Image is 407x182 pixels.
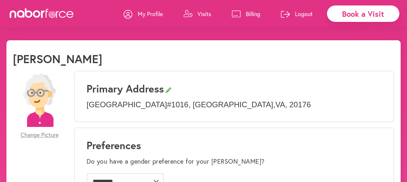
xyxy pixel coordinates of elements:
[13,74,66,127] img: efc20bcf08b0dac87679abea64c1faab.png
[87,82,382,95] h3: Primary Address
[13,52,102,66] h1: [PERSON_NAME]
[21,131,59,139] span: Change Picture
[327,5,399,22] div: Book a Visit
[138,10,163,18] p: My Profile
[87,100,382,110] p: [GEOGRAPHIC_DATA] #1016 , [GEOGRAPHIC_DATA] , VA , 20176
[124,4,163,24] a: My Profile
[198,10,211,18] p: Visits
[295,10,313,18] p: Logout
[232,4,260,24] a: Billing
[281,4,313,24] a: Logout
[87,158,265,165] label: Do you have a gender preference for your [PERSON_NAME]?
[246,10,260,18] p: Billing
[183,4,211,24] a: Visits
[87,139,382,151] h1: Preferences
